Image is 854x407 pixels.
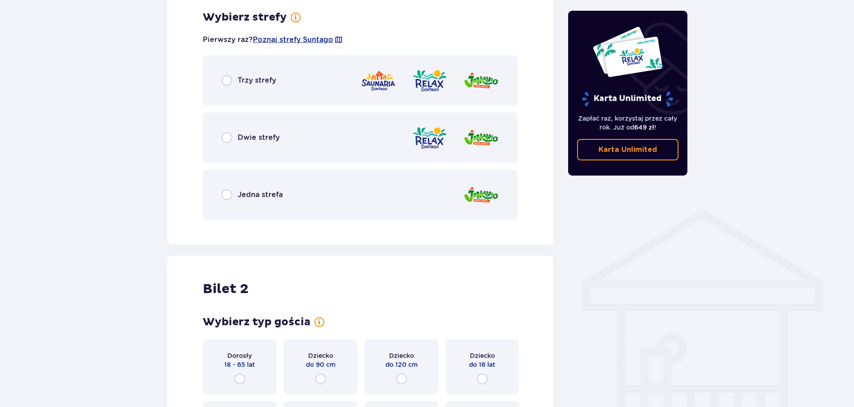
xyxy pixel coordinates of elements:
[577,139,679,160] a: Karta Unlimited
[227,351,252,360] p: Dorosły
[238,190,283,200] p: Jedna strefa
[203,315,310,329] p: Wybierz typ gościa
[306,360,335,369] p: do 90 cm
[389,351,414,360] p: Dziecko
[463,182,499,208] img: zone logo
[581,91,674,107] p: Karta Unlimited
[203,281,248,298] p: Bilet 2
[203,35,343,45] p: Pierwszy raz?
[577,114,679,132] p: Zapłać raz, korzystaj przez cały rok. Już od !
[238,133,280,143] p: Dwie strefy
[412,125,448,151] img: zone logo
[253,35,333,45] a: Poznaj strefy Suntago
[469,360,495,369] p: do 16 lat
[238,76,276,85] p: Trzy strefy
[224,360,255,369] p: 18 - 65 lat
[463,125,499,151] img: zone logo
[634,124,654,131] span: 649 zł
[463,68,499,93] img: zone logo
[470,351,495,360] p: Dziecko
[412,68,448,93] img: zone logo
[308,351,333,360] p: Dziecko
[360,68,396,93] img: zone logo
[385,360,418,369] p: do 120 cm
[599,145,657,155] p: Karta Unlimited
[203,11,287,24] p: Wybierz strefy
